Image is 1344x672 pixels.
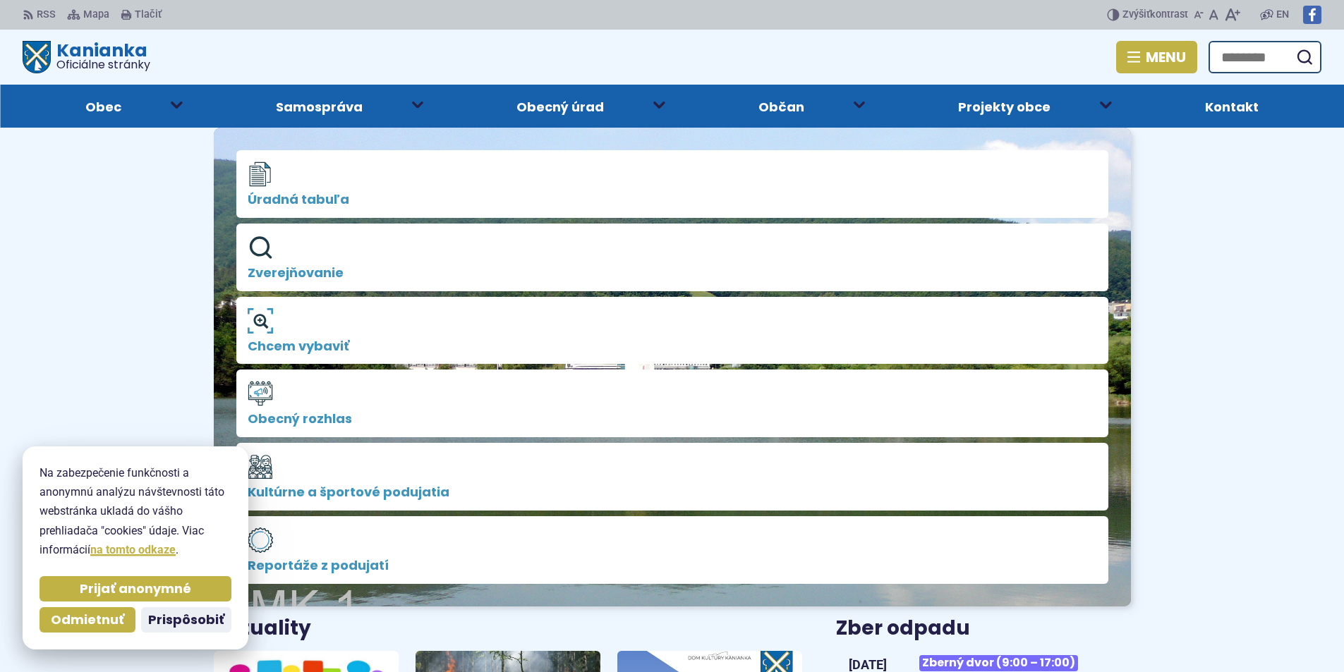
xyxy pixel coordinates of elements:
[236,516,1108,584] a: Reportáže z podujatí
[958,85,1051,128] span: Projekty obce
[843,90,876,118] button: Otvoriť podmenu pre
[643,90,676,118] button: Otvoriť podmenu pre
[148,612,224,628] span: Prispôsobiť
[248,412,1097,426] span: Obecný rozhlas
[1205,85,1259,128] span: Kontakt
[1303,6,1321,24] img: Prejsť na Facebook stránku
[276,85,363,128] span: Samospráva
[83,6,109,23] span: Mapa
[1146,51,1186,63] span: Menu
[85,85,121,128] span: Obec
[516,85,604,128] span: Obecný úrad
[401,90,434,118] button: Otvoriť podmenu pre
[696,85,868,128] a: Občan
[23,41,51,73] img: Prejsť na domovskú stránku
[37,6,56,23] span: RSS
[1090,90,1122,118] button: Otvoriť podmenu pre
[214,618,311,640] h3: Aktuality
[1273,6,1292,23] a: EN
[248,193,1097,207] span: Úradná tabuľa
[51,612,124,628] span: Odmietnuť
[248,266,1097,280] span: Zverejňovanie
[23,85,185,128] a: Obec
[236,443,1108,511] a: Kultúrne a športové podujatia
[135,9,162,21] span: Tlačiť
[1116,41,1197,73] button: Menu
[56,59,150,71] span: Oficiálne stránky
[236,297,1108,365] a: Chcem vybaviť
[849,659,887,671] span: [DATE]
[40,607,135,633] button: Odmietnuť
[919,655,1078,671] span: Zberný dvor (9:00 – 17:00)
[236,224,1108,291] a: Zverejňovanie
[80,581,191,597] span: Prijať anonymné
[454,85,667,128] a: Obecný úrad
[895,85,1114,128] a: Projekty obce
[236,150,1108,218] a: Úradná tabuľa
[1122,8,1150,20] span: Zvýšiť
[40,576,231,601] button: Prijať anonymné
[23,41,150,73] a: Logo Kanianka, prejsť na domovskú stránku.
[51,42,150,71] h1: Kanianka
[1142,85,1322,128] a: Kontakt
[836,618,1130,640] h3: Zber odpadu
[90,543,176,556] a: na tomto odkaze
[213,85,426,128] a: Samospráva
[248,485,1097,499] span: Kultúrne a športové podujatia
[236,369,1108,437] a: Obecný rozhlas
[1276,6,1289,23] span: EN
[1122,9,1188,21] span: kontrast
[248,339,1097,353] span: Chcem vybaviť
[758,85,804,128] span: Občan
[40,463,231,559] p: Na zabezpečenie funkčnosti a anonymnú analýzu návštevnosti táto webstránka ukladá do vášho prehli...
[161,90,193,118] button: Otvoriť podmenu pre
[248,558,1097,573] span: Reportáže z podujatí
[141,607,231,633] button: Prispôsobiť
